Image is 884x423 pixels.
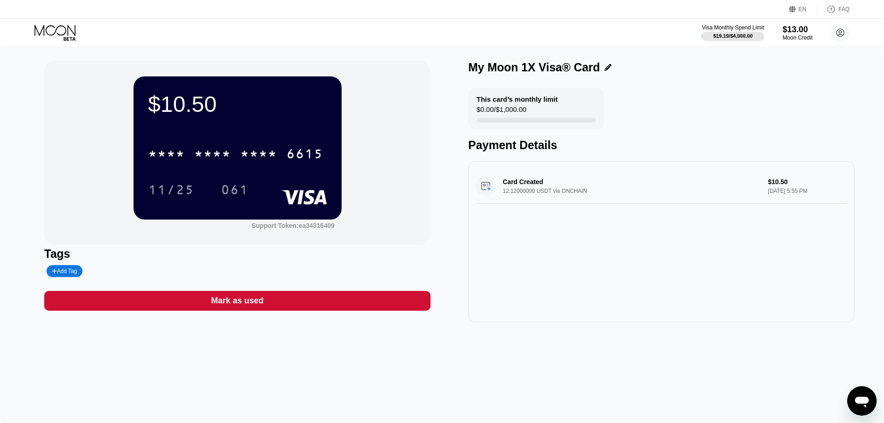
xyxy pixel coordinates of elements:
[44,247,430,261] div: Tags
[47,265,82,277] div: Add Tag
[211,296,263,306] div: Mark as used
[799,6,807,12] div: EN
[713,33,753,39] div: $19.19 / $4,000.00
[702,24,764,31] div: Visa Monthly Spend Limit
[838,6,849,12] div: FAQ
[783,25,813,41] div: $13.00Moon Credit
[141,178,201,201] div: 11/25
[817,5,849,14] div: FAQ
[847,386,877,416] iframe: Button to launch messaging window
[148,91,327,117] div: $10.50
[477,95,558,103] div: This card’s monthly limit
[44,291,430,311] div: Mark as used
[251,222,334,229] div: Support Token:ea34316409
[214,178,256,201] div: 061
[52,268,77,274] div: Add Tag
[221,184,249,198] div: 061
[468,61,600,74] div: My Moon 1X Visa® Card
[468,139,855,152] div: Payment Details
[148,184,194,198] div: 11/25
[702,24,764,41] div: Visa Monthly Spend Limit$19.19/$4,000.00
[789,5,817,14] div: EN
[783,25,813,35] div: $13.00
[251,222,334,229] div: Support Token: ea34316409
[286,148,323,162] div: 6615
[477,105,526,118] div: $0.00 / $1,000.00
[783,35,813,41] div: Moon Credit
